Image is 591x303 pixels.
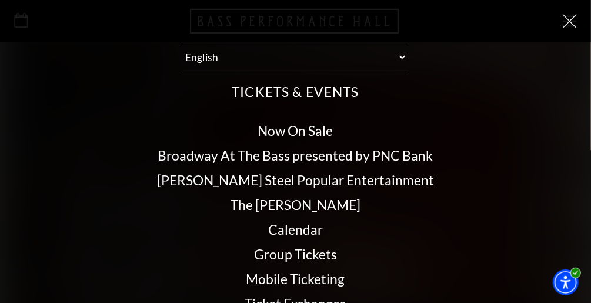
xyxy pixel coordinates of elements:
label: Tickets & Events [232,83,359,102]
a: Broadway At The Bass presented by PNC Bank [158,147,433,164]
div: Accessibility Menu [553,269,579,295]
a: [PERSON_NAME] Steel Popular Entertainment [157,172,434,188]
select: Select: [183,44,408,72]
img: Accessibility menu is on [570,267,581,279]
a: Calendar [268,221,323,238]
a: Group Tickets [254,246,337,262]
a: Now On Sale [258,122,333,139]
a: The [PERSON_NAME] [231,197,360,213]
a: Mobile Ticketing [246,271,345,287]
